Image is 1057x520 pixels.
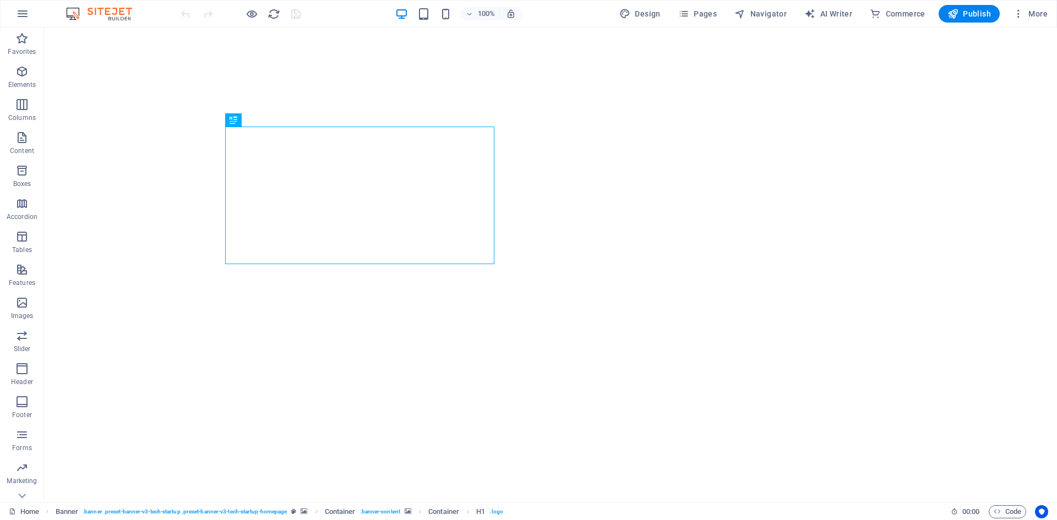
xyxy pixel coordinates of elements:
span: . banner .preset-banner-v3-tech-startup .preset-banner-v3-tech-startup-homepage [83,505,287,518]
i: This element contains a background [301,508,307,514]
p: Tables [12,245,32,254]
button: Commerce [865,5,930,23]
button: Publish [939,5,1000,23]
button: More [1009,5,1052,23]
span: : [970,507,972,516]
span: . logo [489,505,503,518]
a: Click to cancel selection. Double-click to open Pages [9,505,39,518]
button: Navigator [730,5,791,23]
span: More [1013,8,1048,19]
i: Reload page [268,8,280,20]
img: Editor Logo [63,7,146,20]
span: AI Writer [804,8,852,19]
span: . banner-content [360,505,400,518]
h6: 100% [477,7,495,20]
span: Pages [678,8,717,19]
i: This element contains a background [405,508,411,514]
p: Forms [12,444,32,452]
p: Footer [12,410,32,419]
span: 00 00 [962,505,979,518]
button: Click here to leave preview mode and continue editing [245,7,258,20]
h6: Session time [951,505,980,518]
p: Header [11,377,33,386]
span: Commerce [870,8,925,19]
span: Navigator [734,8,787,19]
span: Click to select. Double-click to edit [476,505,485,518]
p: Boxes [13,179,31,188]
span: Click to select. Double-click to edit [56,505,79,518]
span: Design [619,8,661,19]
i: This element is a customizable preset [291,508,296,514]
p: Favorites [8,47,36,56]
div: Design (Ctrl+Alt+Y) [615,5,665,23]
span: Code [994,505,1021,518]
button: 100% [461,7,500,20]
p: Features [9,278,35,287]
p: Slider [14,344,31,353]
p: Images [11,311,34,320]
p: Elements [8,80,36,89]
button: Pages [674,5,721,23]
p: Marketing [7,477,37,485]
p: Columns [8,113,36,122]
button: AI Writer [800,5,857,23]
p: Accordion [7,212,37,221]
span: Publish [947,8,991,19]
i: On resize automatically adjust zoom level to fit chosen device. [506,9,516,19]
button: Code [989,505,1026,518]
button: reload [267,7,280,20]
span: Click to select. Double-click to edit [428,505,459,518]
button: Usercentrics [1035,505,1048,518]
nav: breadcrumb [56,505,503,518]
button: Design [615,5,665,23]
p: Content [10,146,34,155]
span: Click to select. Double-click to edit [325,505,356,518]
